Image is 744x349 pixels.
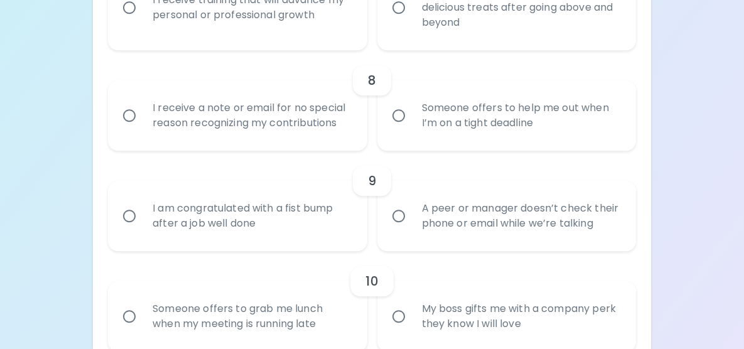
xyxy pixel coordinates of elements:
[143,85,360,146] div: I receive a note or email for no special reason recognizing my contributions
[365,271,378,291] h6: 10
[143,186,360,246] div: I am congratulated with a fist bump after a job well done
[143,286,360,346] div: Someone offers to grab me lunch when my meeting is running late
[108,151,636,251] div: choice-group-check
[412,186,629,246] div: A peer or manager doesn’t check their phone or email while we’re talking
[108,50,636,151] div: choice-group-check
[412,85,629,146] div: Someone offers to help me out when I’m on a tight deadline
[412,286,629,346] div: My boss gifts me with a company perk they know I will love
[368,171,376,191] h6: 9
[368,70,376,90] h6: 8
